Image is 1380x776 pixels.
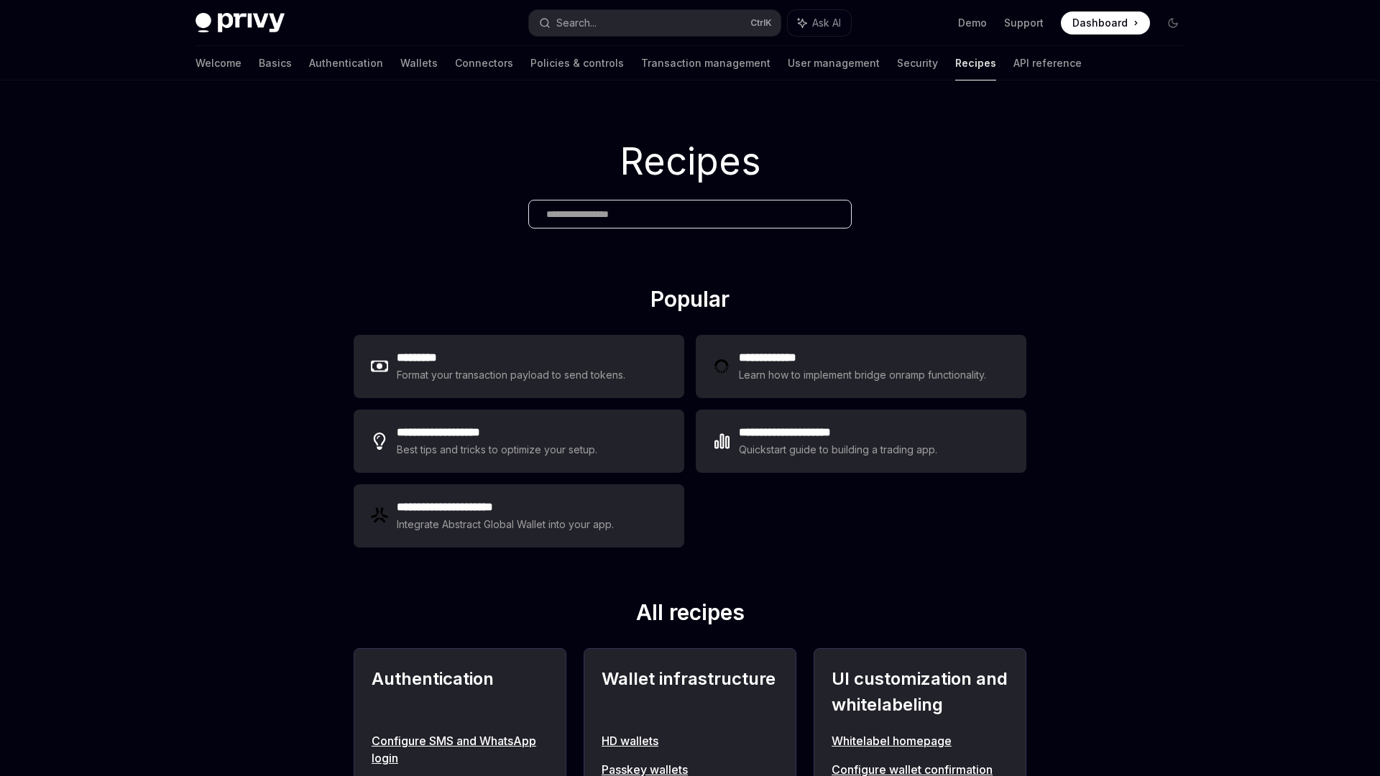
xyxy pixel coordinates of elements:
[602,666,778,718] h2: Wallet infrastructure
[354,599,1026,631] h2: All recipes
[958,16,987,30] a: Demo
[1061,11,1150,34] a: Dashboard
[696,335,1026,398] a: **** **** ***Learn how to implement bridge onramp functionality.
[397,516,614,533] div: Integrate Abstract Global Wallet into your app.
[750,17,772,29] span: Ctrl K
[788,10,851,36] button: Ask AI
[397,441,597,458] div: Best tips and tricks to optimize your setup.
[739,441,937,458] div: Quickstart guide to building a trading app.
[309,46,383,80] a: Authentication
[259,46,292,80] a: Basics
[832,732,1008,749] a: Whitelabel homepage
[1161,11,1184,34] button: Toggle dark mode
[1072,16,1128,30] span: Dashboard
[739,366,986,384] div: Learn how to implement bridge onramp functionality.
[195,13,285,33] img: dark logo
[354,335,684,398] a: **** ****Format your transaction payload to send tokens.
[529,10,781,36] button: Search...CtrlK
[530,46,624,80] a: Policies & controls
[812,16,841,30] span: Ask AI
[455,46,513,80] a: Connectors
[897,46,938,80] a: Security
[397,366,625,384] div: Format your transaction payload to send tokens.
[832,666,1008,718] h2: UI customization and whitelabeling
[955,46,996,80] a: Recipes
[602,732,778,749] a: HD wallets
[372,732,548,767] a: Configure SMS and WhatsApp login
[195,46,241,80] a: Welcome
[788,46,880,80] a: User management
[372,666,548,718] h2: Authentication
[641,46,770,80] a: Transaction management
[1013,46,1082,80] a: API reference
[1004,16,1044,30] a: Support
[400,46,438,80] a: Wallets
[556,14,597,32] div: Search...
[354,286,1026,318] h2: Popular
